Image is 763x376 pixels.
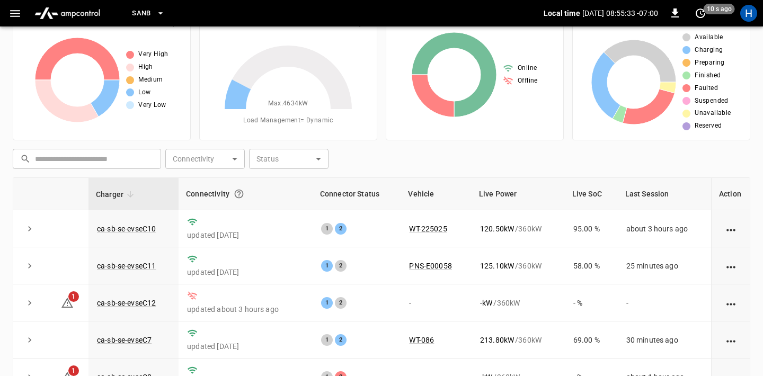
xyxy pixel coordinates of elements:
p: updated [DATE] [187,341,304,352]
td: 95.00 % [565,210,618,247]
span: Offline [518,76,538,86]
div: / 360 kW [480,261,556,271]
a: WT-225025 [409,225,447,233]
div: 1 [321,223,333,235]
div: / 360 kW [480,335,556,345]
span: Charger [96,188,137,201]
td: - [401,284,472,321]
td: - [618,284,711,321]
p: 213.80 kW [480,335,514,345]
span: Reserved [695,121,722,131]
span: SanB [132,7,151,20]
p: 120.50 kW [480,223,514,234]
span: Preparing [695,58,725,68]
button: set refresh interval [692,5,709,22]
div: Connectivity [186,184,305,203]
span: 1 [68,365,79,376]
span: Finished [695,70,721,81]
div: 2 [335,260,347,272]
p: 125.10 kW [480,261,514,271]
span: Charging [695,45,723,56]
p: updated about 3 hours ago [187,304,304,315]
p: - kW [480,298,492,308]
button: expand row [22,258,38,274]
span: Very High [138,49,168,60]
p: Local time [544,8,580,19]
div: 2 [335,223,347,235]
span: Faulted [695,83,718,94]
td: about 3 hours ago [618,210,711,247]
div: action cell options [724,298,738,308]
td: 58.00 % [565,247,618,284]
div: action cell options [724,261,738,271]
span: Low [138,87,150,98]
div: action cell options [724,335,738,345]
span: Max. 4634 kW [268,99,308,109]
a: 1 [61,298,74,307]
span: Load Management = Dynamic [243,115,333,126]
span: Medium [138,75,163,85]
span: 1 [68,291,79,302]
span: Unavailable [695,108,731,119]
button: expand row [22,221,38,237]
button: Connection between the charger and our software. [229,184,249,203]
td: 25 minutes ago [618,247,711,284]
div: 2 [335,297,347,309]
p: updated [DATE] [187,267,304,277]
span: 10 s ago [704,4,735,14]
th: Vehicle [401,178,472,210]
div: 2 [335,334,347,346]
td: 69.00 % [565,321,618,359]
th: Live Power [472,178,565,210]
p: [DATE] 08:55:33 -07:00 [582,8,658,19]
div: 1 [321,334,333,346]
button: SanB [128,3,169,24]
span: Suspended [695,96,729,106]
div: 1 [321,260,333,272]
a: WT-086 [409,336,434,344]
td: - % [565,284,618,321]
th: Live SoC [565,178,618,210]
th: Action [711,178,750,210]
span: Very Low [138,100,166,111]
a: ca-sb-se-evseC10 [97,225,156,233]
th: Last Session [618,178,711,210]
a: ca-sb-se-evseC7 [97,336,152,344]
div: action cell options [724,223,738,234]
span: Available [695,32,723,43]
span: High [138,62,153,73]
p: updated [DATE] [187,230,304,240]
img: ampcontrol.io logo [30,3,104,23]
th: Connector Status [313,178,401,210]
span: Online [518,63,537,74]
a: PNS-E00058 [409,262,452,270]
a: ca-sb-se-evseC12 [97,299,156,307]
div: / 360 kW [480,223,556,234]
td: 30 minutes ago [618,321,711,359]
div: 1 [321,297,333,309]
button: expand row [22,295,38,311]
div: / 360 kW [480,298,556,308]
a: ca-sb-se-evseC11 [97,262,156,270]
div: profile-icon [740,5,757,22]
button: expand row [22,332,38,348]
